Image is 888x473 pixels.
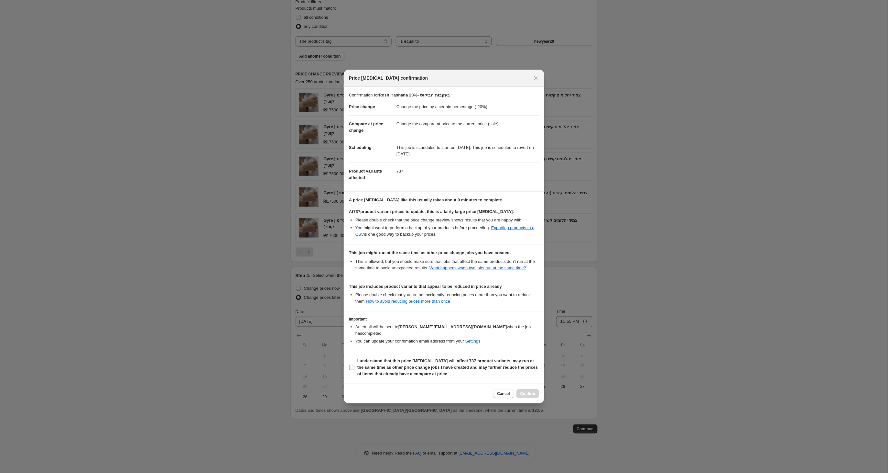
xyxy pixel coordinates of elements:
a: Exporting products to a CSV [355,225,535,237]
a: Settings [465,339,481,343]
b: This job includes product variants that appear to be reduced in price already [349,284,502,289]
p: Confirmation for [349,92,539,98]
li: Please double check that the price change preview shows results that you are happy with. [355,217,539,223]
button: Cancel [493,389,514,398]
a: How to avoid reducing prices more than once [366,299,450,304]
span: Scheduling [349,145,372,150]
li: An email will be sent to when the job has completed . [355,324,539,337]
dd: Change the price by a certain percentage (-20%) [396,98,539,115]
span: Compare at price change [349,121,383,133]
b: This job might run at the same time as other price change jobs you have created. [349,250,511,255]
b: A price [MEDICAL_DATA] like this usually takes about 9 minutes to complete. [349,197,503,202]
span: Price [MEDICAL_DATA] confirmation [349,75,428,81]
a: What happens when two jobs run at the same time? [429,265,526,270]
h3: Important [349,317,539,322]
li: This is allowed, but you should make sure that jobs that affect the same products don ' t run at ... [355,258,539,271]
span: Cancel [497,391,510,396]
b: Rosh Hashana 20%- בעקבות הביקוש [379,93,450,97]
dd: This job is scheduled to start on [DATE]. This job is scheduled to revert on [DATE]. [396,139,539,163]
b: At 737 product variant prices to update, this is a fairly large price [MEDICAL_DATA]. [349,209,514,214]
dd: 737 [396,163,539,180]
li: You might want to perform a backup of your products before proceeding. is one good way to backup ... [355,225,539,238]
span: Price change [349,104,375,109]
b: [PERSON_NAME][EMAIL_ADDRESS][DOMAIN_NAME] [398,324,507,329]
li: Please double check that you are not accidently reducing prices more than you want to reduce them [355,292,539,305]
button: Close [531,73,540,83]
b: I understand that this price [MEDICAL_DATA] will affect 737 product variants, may run at the same... [357,358,538,376]
span: Product variants affected [349,169,382,180]
li: You can update your confirmation email address from your . [355,338,539,344]
dd: Change the compare at price to the current price (sale) [396,115,539,132]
